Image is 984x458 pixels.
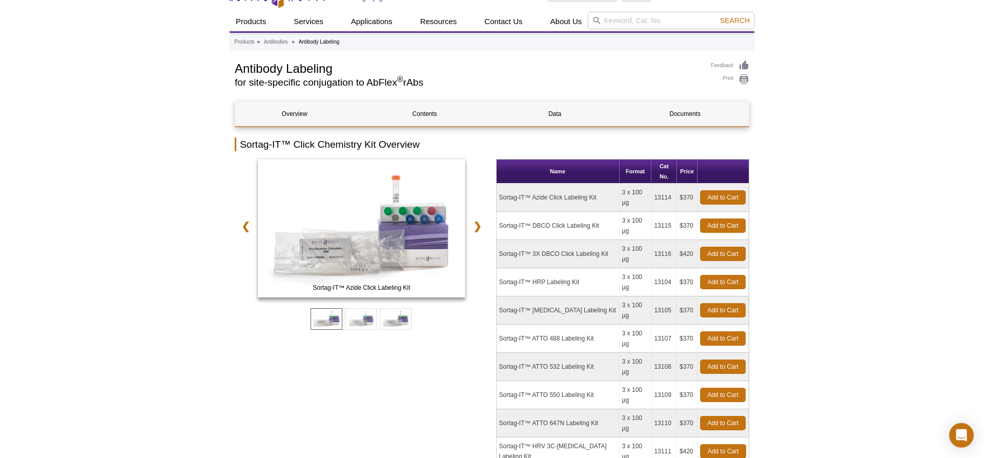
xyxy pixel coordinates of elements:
[651,409,677,437] td: 13110
[651,268,677,296] td: 13104
[651,325,677,353] td: 13107
[497,296,620,325] td: Sortag-IT™ [MEDICAL_DATA] Labeling Kit
[497,409,620,437] td: Sortag-IT™ ATTO 647N Labeling Kit
[292,39,295,45] li: »
[949,423,974,448] div: Open Intercom Messenger
[651,184,677,212] td: 13114
[620,409,652,437] td: 3 x 100 µg
[620,325,652,353] td: 3 x 100 µg
[677,296,698,325] td: $370
[700,218,746,233] a: Add to Cart
[497,240,620,268] td: Sortag-IT™ 3X DBCO Click Labeling Kit
[677,212,698,240] td: $370
[588,12,754,29] input: Keyword, Cat. No.
[497,184,620,212] td: Sortag-IT™ Azide Click Labeling Kit
[235,60,701,75] h1: Antibody Labeling
[620,353,652,381] td: 3 x 100 µg
[497,212,620,240] td: Sortag-IT™ DBCO Click Labeling Kit
[677,184,698,212] td: $370
[677,381,698,409] td: $370
[497,268,620,296] td: Sortag-IT™ HRP Labeling Kit
[651,296,677,325] td: 13105
[651,240,677,268] td: 13116
[626,102,744,126] a: Documents
[651,212,677,240] td: 13115
[299,39,340,45] li: Antibody Labeling
[260,283,463,293] span: Sortag-IT™ Azide Click Labeling Kit
[264,37,288,47] a: Antibodies
[700,303,746,317] a: Add to Cart
[651,160,677,184] th: Cat No.
[620,212,652,240] td: 3 x 100 µg
[677,160,698,184] th: Price
[620,160,652,184] th: Format
[497,325,620,353] td: Sortag-IT™ ATTO 488 Labeling Kit
[234,37,254,47] a: Products
[620,268,652,296] td: 3 x 100 µg
[235,137,749,151] h2: Sortag-IT™ Click Chemistry Kit Overview
[711,74,749,85] a: Print
[711,60,749,71] a: Feedback
[497,381,620,409] td: Sortag-IT™ ATTO 550 Labeling Kit
[620,381,652,409] td: 3 x 100 µg
[230,12,272,31] a: Products
[720,16,750,25] span: Search
[651,381,677,409] td: 13109
[478,12,528,31] a: Contact Us
[466,214,488,238] a: ❯
[235,78,701,87] h2: for site-specific conjugation to AbFlex rAbs
[365,102,484,126] a: Contents
[497,160,620,184] th: Name
[677,325,698,353] td: $370
[497,353,620,381] td: Sortag-IT™ ATTO 532 Labeling Kit
[620,184,652,212] td: 3 x 100 µg
[677,353,698,381] td: $370
[414,12,463,31] a: Resources
[257,39,260,45] li: »
[700,331,746,346] a: Add to Cart
[677,409,698,437] td: $370
[651,353,677,381] td: 13108
[700,416,746,430] a: Add to Cart
[700,190,746,205] a: Add to Cart
[700,275,746,289] a: Add to Cart
[717,16,753,25] button: Search
[496,102,614,126] a: Data
[544,12,588,31] a: About Us
[288,12,330,31] a: Services
[235,214,257,238] a: ❮
[397,75,403,84] sup: ®
[700,360,746,374] a: Add to Cart
[677,268,698,296] td: $370
[235,102,354,126] a: Overview
[258,159,465,297] img: Sortag-IT™ Azide Click Labeling Kit
[700,388,746,402] a: Add to Cart
[258,159,465,301] a: Sortag-IT™ Azide Click Labeling Kit
[620,240,652,268] td: 3 x 100 µg
[700,247,746,261] a: Add to Cart
[677,240,698,268] td: $420
[345,12,399,31] a: Applications
[620,296,652,325] td: 3 x 100 µg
